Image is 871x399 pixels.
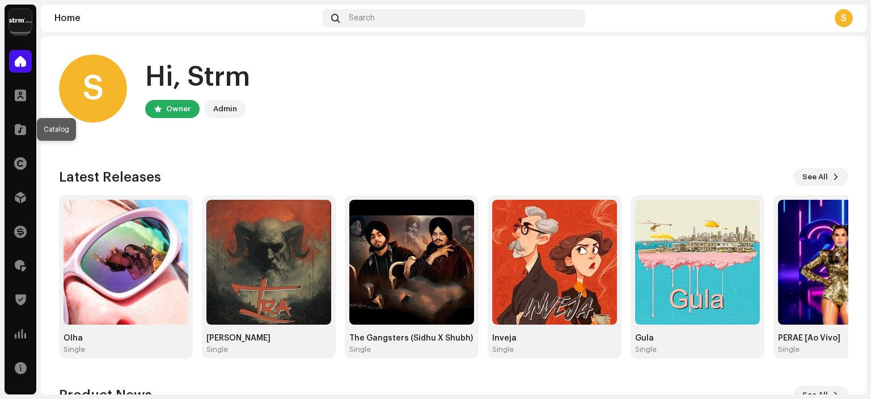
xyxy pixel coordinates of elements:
div: Single [492,345,514,354]
img: 408b884b-546b-4518-8448-1008f9c76b02 [9,9,32,32]
div: Single [206,345,228,354]
span: See All [802,166,828,188]
div: Single [778,345,800,354]
div: Admin [213,102,237,116]
div: Hi, Strm [145,59,250,95]
h3: Latest Releases [59,168,161,186]
img: bc7cacd8-42d3-439b-af7a-8bfae0670805 [492,200,617,325]
div: Single [64,345,85,354]
div: Gula [635,334,760,343]
div: S [835,9,853,27]
div: Inveja [492,334,617,343]
button: See All [793,168,848,186]
img: 54a0936e-c844-416a-930d-f27fb17fb704 [349,200,474,325]
div: The Gangsters (Sidhu X Shubh) [349,334,474,343]
div: Olha [64,334,188,343]
div: [PERSON_NAME] [206,334,331,343]
div: Home [54,14,318,23]
div: Single [635,345,657,354]
div: S [59,54,127,123]
span: Search [349,14,375,23]
img: e2674e37-f3b3-4fd2-915b-38da817efaa6 [206,200,331,325]
img: c5707d04-06d2-4f5d-941d-1c45631c967b [635,200,760,325]
img: 97830168-3703-461b-a241-ac596bfbc871 [64,200,188,325]
div: Single [349,345,371,354]
div: Owner [166,102,191,116]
